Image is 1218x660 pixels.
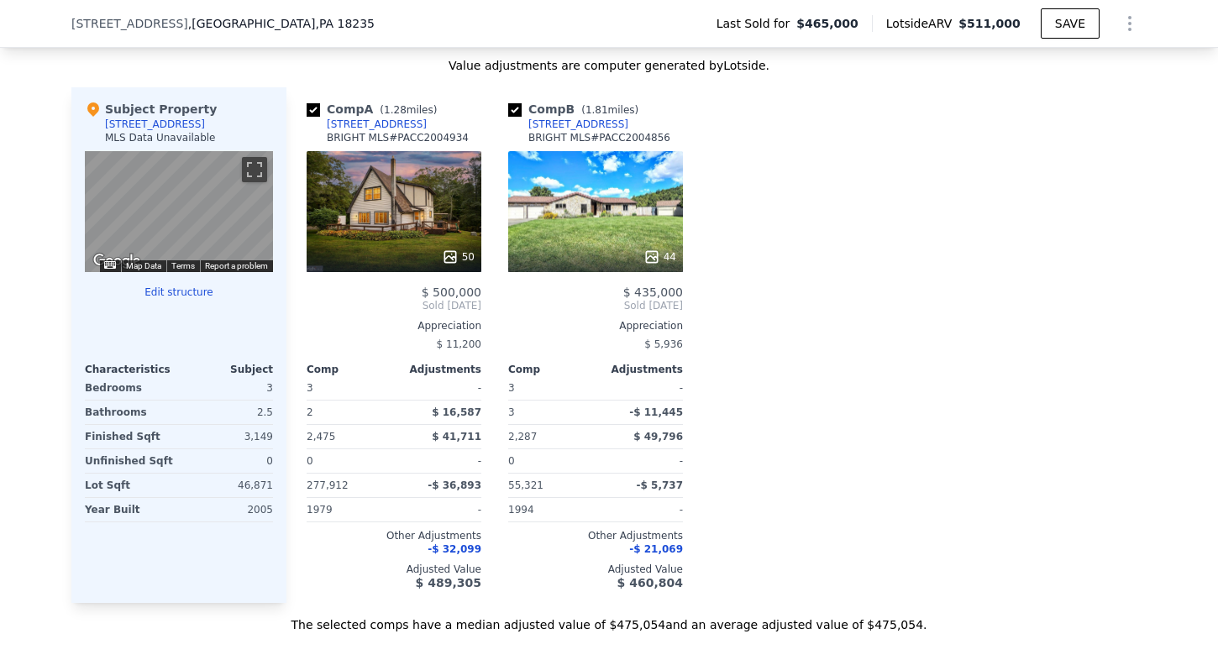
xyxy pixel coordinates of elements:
div: Appreciation [508,319,683,333]
span: , [GEOGRAPHIC_DATA] [188,15,375,32]
span: $ 500,000 [422,285,481,299]
span: ( miles) [575,104,645,116]
div: Year Built [85,498,176,521]
span: 2,475 [307,431,335,443]
span: $ 5,936 [644,338,683,350]
div: Lot Sqft [85,474,176,497]
div: Comp [508,363,596,376]
span: ( miles) [373,104,444,116]
div: Other Adjustments [307,529,481,542]
span: 3 [307,382,313,394]
div: Adjusted Value [307,563,481,576]
div: BRIGHT MLS # PACC2004934 [327,131,469,144]
div: - [397,498,481,521]
div: Street View [85,151,273,272]
span: -$ 21,069 [629,543,683,555]
div: 0 [182,449,273,473]
div: - [599,449,683,473]
span: Sold [DATE] [508,299,683,312]
span: 0 [508,455,515,467]
div: 1994 [508,498,592,521]
div: Appreciation [307,319,481,333]
span: 1.81 [585,104,608,116]
button: SAVE [1041,8,1100,39]
span: 0 [307,455,313,467]
div: Bathrooms [85,401,176,424]
a: [STREET_ADDRESS] [508,118,628,131]
span: 55,321 [508,479,543,491]
div: [STREET_ADDRESS] [327,118,427,131]
button: Keyboard shortcuts [104,261,116,269]
div: Adjusted Value [508,563,683,576]
div: Characteristics [85,363,179,376]
span: $511,000 [958,17,1021,30]
div: 1979 [307,498,391,521]
div: [STREET_ADDRESS] [528,118,628,131]
div: BRIGHT MLS # PACC2004856 [528,131,670,144]
span: $ 11,200 [437,338,481,350]
div: Adjustments [394,363,481,376]
a: [STREET_ADDRESS] [307,118,427,131]
span: 277,912 [307,479,349,491]
span: $465,000 [796,15,858,32]
div: Bedrooms [85,376,176,400]
span: $ 435,000 [623,285,683,299]
span: , PA 18235 [315,17,375,30]
div: 50 [442,249,475,265]
button: Toggle fullscreen view [242,157,267,182]
div: Value adjustments are computer generated by Lotside . [71,57,1147,74]
div: 46,871 [182,474,273,497]
div: [STREET_ADDRESS] [105,118,205,131]
span: $ 41,711 [432,431,481,443]
div: - [599,498,683,521]
span: -$ 32,099 [428,543,481,555]
div: Unfinished Sqft [85,449,176,473]
button: Show Options [1113,7,1147,40]
div: Subject [179,363,273,376]
button: Map Data [126,260,161,272]
img: Google [89,250,144,272]
span: -$ 36,893 [428,479,481,491]
span: $ 460,804 [617,576,683,589]
div: Adjustments [596,363,683,376]
span: Lotside ARV [886,15,958,32]
div: 2.5 [182,401,273,424]
div: Comp [307,363,394,376]
span: $ 489,305 [416,576,481,589]
span: Last Sold for [717,15,797,32]
div: - [397,449,481,473]
div: 3 [182,376,273,400]
div: 3,149 [182,425,273,448]
span: 3 [508,382,515,394]
a: Terms (opens in new tab) [171,261,195,270]
span: [STREET_ADDRESS] [71,15,188,32]
div: - [397,376,481,400]
span: 2,287 [508,431,537,443]
div: MLS Data Unavailable [105,131,216,144]
div: Map [85,151,273,272]
span: $ 16,587 [432,406,481,418]
span: 1.28 [384,104,407,116]
div: Comp B [508,101,645,118]
div: Other Adjustments [508,529,683,542]
div: Subject Property [85,101,217,118]
div: The selected comps have a median adjusted value of $475,054 and an average adjusted value of $475... [71,603,1147,633]
span: Sold [DATE] [307,299,481,312]
span: -$ 11,445 [629,406,683,418]
a: Open this area in Google Maps (opens a new window) [89,250,144,272]
button: Edit structure [85,285,273,299]
div: Comp A [307,101,444,118]
div: Finished Sqft [85,425,176,448]
div: 3 [508,401,592,424]
span: $ 49,796 [633,431,683,443]
div: - [599,376,683,400]
div: 2005 [182,498,273,521]
div: 2 [307,401,391,424]
a: Report a problem [205,261,268,270]
span: -$ 5,737 [637,479,683,491]
div: 44 [643,249,676,265]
